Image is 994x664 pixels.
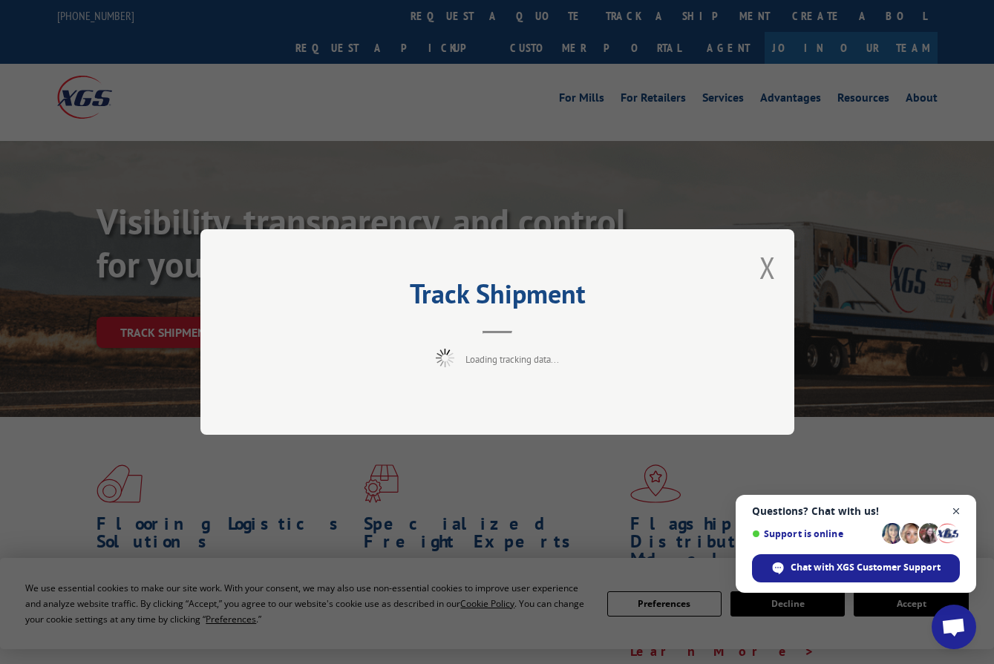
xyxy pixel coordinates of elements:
[759,248,776,287] button: Close modal
[275,283,720,312] h2: Track Shipment
[932,605,976,649] div: Open chat
[436,349,454,367] img: xgs-loading
[752,528,877,539] span: Support is online
[465,353,559,366] span: Loading tracking data...
[752,554,960,582] div: Chat with XGS Customer Support
[752,505,960,517] span: Questions? Chat with us!
[947,502,966,521] span: Close chat
[791,561,941,574] span: Chat with XGS Customer Support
